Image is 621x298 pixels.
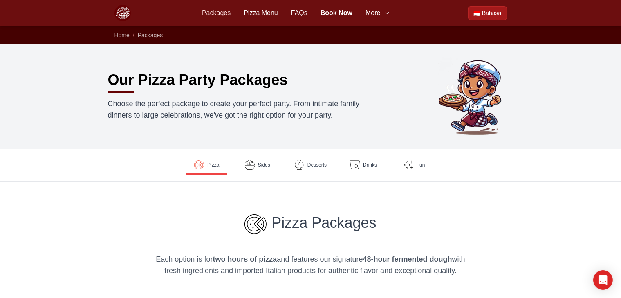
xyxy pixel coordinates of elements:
[154,214,468,234] h3: Pizza Packages
[404,160,413,170] img: Fun
[365,8,380,18] span: More
[213,255,277,263] strong: two hours of pizza
[114,32,130,38] a: Home
[245,160,255,170] img: Sides
[202,8,231,18] a: Packages
[237,155,278,175] a: Sides
[294,160,304,170] img: Desserts
[482,9,501,17] span: Bahasa
[258,162,270,168] span: Sides
[363,255,452,263] strong: 48-hour fermented dough
[307,162,327,168] span: Desserts
[108,98,383,121] p: Choose the perfect package to create your perfect party. From intimate family dinners to large ce...
[288,155,333,175] a: Desserts
[365,8,390,18] button: More
[244,8,278,18] a: Pizza Menu
[394,155,435,175] a: Fun
[207,162,219,168] span: Pizza
[114,5,131,21] img: Bali Pizza Party Logo
[468,6,507,20] a: Beralih ke Bahasa Indonesia
[435,57,513,136] img: Bali Pizza Party Packages
[363,162,377,168] span: Drinks
[343,155,384,175] a: Drinks
[291,8,307,18] a: FAQs
[321,8,352,18] a: Book Now
[186,155,227,175] a: Pizza
[244,214,267,234] img: Pizza
[138,32,163,38] a: Packages
[593,270,613,290] div: Open Intercom Messenger
[154,254,468,276] p: Each option is for and features our signature with fresh ingredients and imported Italian product...
[194,160,204,170] img: Pizza
[108,72,288,88] h1: Our Pizza Party Packages
[133,31,135,39] li: /
[417,162,425,168] span: Fun
[350,160,360,170] img: Drinks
